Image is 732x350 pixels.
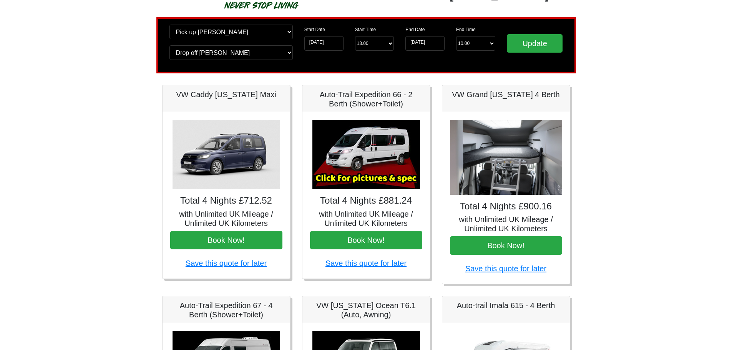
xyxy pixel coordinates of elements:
[325,259,407,267] a: Save this quote for later
[507,34,563,53] input: Update
[170,231,282,249] button: Book Now!
[310,195,422,206] h4: Total 4 Nights £881.24
[405,36,445,51] input: Return Date
[310,90,422,108] h5: Auto-Trail Expedition 66 - 2 Berth (Shower+Toilet)
[450,236,562,255] button: Book Now!
[186,259,267,267] a: Save this quote for later
[312,120,420,189] img: Auto-Trail Expedition 66 - 2 Berth (Shower+Toilet)
[450,201,562,212] h4: Total 4 Nights £900.16
[170,209,282,228] h5: with Unlimited UK Mileage / Unlimited UK Kilometers
[170,301,282,319] h5: Auto-Trail Expedition 67 - 4 Berth (Shower+Toilet)
[170,90,282,99] h5: VW Caddy [US_STATE] Maxi
[456,26,476,33] label: End Time
[450,215,562,233] h5: with Unlimited UK Mileage / Unlimited UK Kilometers
[170,195,282,206] h4: Total 4 Nights £712.52
[310,231,422,249] button: Book Now!
[310,209,422,228] h5: with Unlimited UK Mileage / Unlimited UK Kilometers
[450,120,562,195] img: VW Grand California 4 Berth
[355,26,376,33] label: Start Time
[304,26,325,33] label: Start Date
[465,264,546,273] a: Save this quote for later
[450,301,562,310] h5: Auto-trail Imala 615 - 4 Berth
[450,90,562,99] h5: VW Grand [US_STATE] 4 Berth
[405,26,425,33] label: End Date
[173,120,280,189] img: VW Caddy California Maxi
[310,301,422,319] h5: VW [US_STATE] Ocean T6.1 (Auto, Awning)
[304,36,344,51] input: Start Date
